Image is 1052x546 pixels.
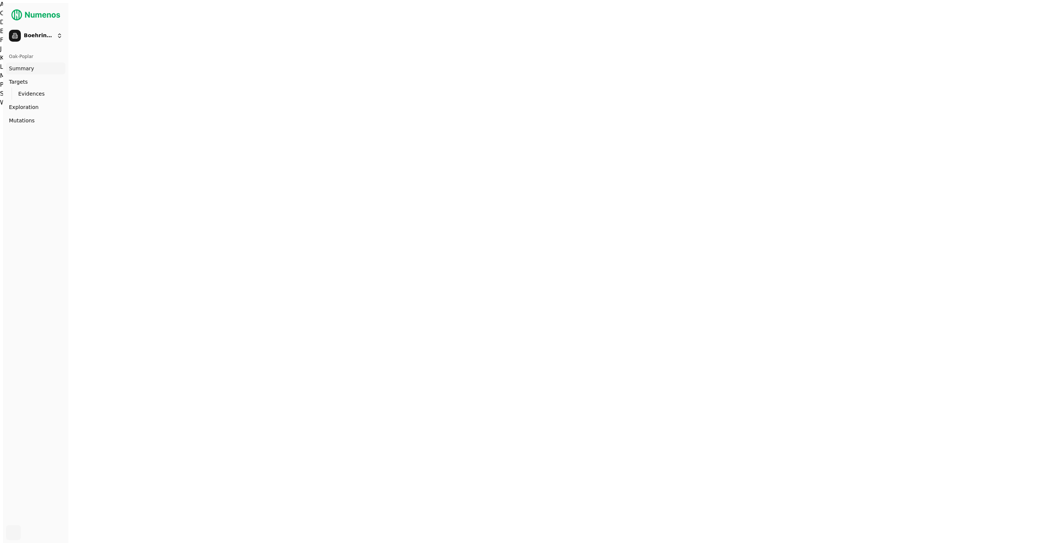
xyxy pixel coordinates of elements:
div: Oak-Poplar [6,51,65,62]
span: Exploration [9,103,39,111]
span: Mutations [9,117,35,124]
a: Summary [6,62,65,74]
span: Evidences [18,90,45,97]
a: Evidences [15,89,57,99]
img: Numenos [6,6,65,24]
span: Boehringer Ingelheim [24,32,54,39]
button: Boehringer Ingelheim [6,27,65,45]
a: Mutations [6,115,65,126]
a: Targets [6,76,65,88]
span: Targets [9,78,28,86]
a: Exploration [6,101,65,113]
span: Summary [9,65,34,72]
